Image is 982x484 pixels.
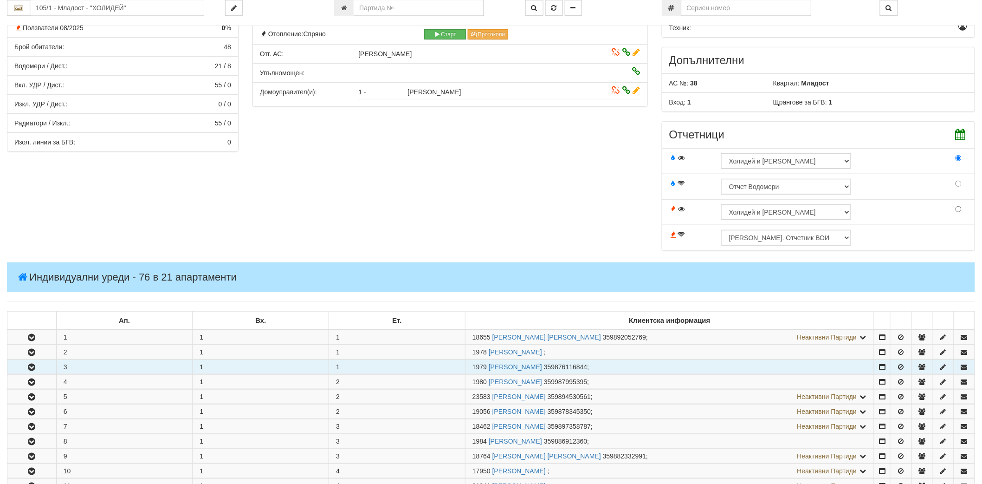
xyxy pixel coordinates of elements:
td: ; [465,419,874,433]
span: Щрангове за БГВ: [773,98,827,106]
td: : No sort applied, sorting is disabled [911,311,932,330]
span: 1 [336,334,340,341]
td: 5 [56,389,193,404]
td: 10 [56,464,193,478]
td: Вх.: No sort applied, sorting is disabled [193,311,329,330]
a: [PERSON_NAME] [492,393,546,400]
td: 1 [193,419,329,433]
a: [PERSON_NAME] [489,348,542,356]
h3: Отчетници [669,129,968,141]
td: Ап.: No sort applied, sorting is disabled [56,311,193,330]
td: 1 [193,374,329,389]
h4: Индивидуални уреди - 76 в 21 апартаменти [7,262,975,292]
a: [PERSON_NAME] [489,438,542,445]
td: ; [465,330,874,345]
div: % от апартаментите с консумация по отчет за отопление през миналия месец [7,23,238,33]
a: [PERSON_NAME] [489,378,542,386]
td: ; [465,345,874,359]
b: 1 [687,98,691,106]
span: Изол. линии за БГВ: [14,138,75,146]
span: 1 [336,348,340,356]
span: 1 [336,363,340,371]
td: : No sort applied, sorting is disabled [874,311,891,330]
span: 359882332991 [603,452,646,460]
button: Протоколи [468,29,508,39]
span: Неактивни Партиди [797,393,857,400]
i: Назначаване като отговорник Техник [959,23,968,30]
td: 9 [56,449,193,463]
td: 1 [193,434,329,448]
span: 0 / 0 [219,100,231,108]
span: Партида № [472,334,491,341]
button: Старт [424,29,466,39]
td: ; [465,374,874,389]
a: [PERSON_NAME] [PERSON_NAME] [492,334,601,341]
td: ; [465,389,874,404]
span: 0 [227,138,231,146]
b: Вх. [255,317,266,324]
a: [PERSON_NAME] [489,363,542,371]
span: Неактивни Партиди [797,408,857,415]
span: 21 / 8 [215,62,231,70]
td: 1 [193,330,329,345]
td: 1 [193,360,329,374]
span: 1 - [358,88,366,96]
span: % [222,23,231,33]
span: 4 [336,467,340,475]
span: Партида № [472,423,491,430]
td: : No sort applied, sorting is disabled [933,311,954,330]
td: ; [465,434,874,448]
td: 1 [193,389,329,404]
b: Ап. [119,317,130,324]
span: Техник: [669,24,691,32]
span: Неактивни Партиди [797,423,857,430]
td: 3 [56,360,193,374]
span: Партида № [472,452,491,460]
span: Домоуправител(и): [260,88,317,96]
td: 1 [193,449,329,463]
span: Партида № [472,408,491,415]
td: : No sort applied, sorting is disabled [954,311,975,330]
span: 3 [336,452,340,460]
td: 1 [56,330,193,345]
td: 4 [56,374,193,389]
td: ; [465,404,874,419]
a: [PERSON_NAME] [492,408,546,415]
span: Радиатори / Изкл.: [14,119,70,127]
a: [PERSON_NAME] [492,467,546,475]
span: Ползватели 08/2025 [14,24,84,32]
a: [PERSON_NAME] [PERSON_NAME] [492,452,601,460]
td: Ет.: No sort applied, sorting is disabled [329,311,465,330]
a: [PERSON_NAME] [492,423,546,430]
span: 3 [336,423,340,430]
span: Партида № [472,363,487,371]
td: 8 [56,434,193,448]
span: 359892052769 [603,334,646,341]
span: 3 [336,438,340,445]
span: 359878345350 [548,408,591,415]
b: Младост [801,79,829,87]
span: Вход: [669,98,686,106]
span: Спряно [304,30,326,38]
b: 1 [829,98,833,106]
td: ; [465,449,874,463]
span: Неактивни Партиди [797,452,857,460]
span: 359894530561 [548,393,591,400]
td: 7 [56,419,193,433]
span: 2 [336,408,340,415]
span: Отопление: [260,30,326,38]
span: 2 [336,378,340,386]
b: Ет. [393,317,402,324]
td: Клиентска информация: No sort applied, sorting is disabled [465,311,874,330]
span: Партида № [472,348,487,356]
td: 1 [193,404,329,419]
span: Партида № [472,438,487,445]
td: : No sort applied, sorting is disabled [891,311,911,330]
span: Партида № [472,467,491,475]
span: Неактивни Партиди [797,334,857,341]
span: Вкл. УДР / Дист.: [14,81,64,89]
td: 1 [193,464,329,478]
span: 359987995395 [544,378,587,386]
td: 1 [193,345,329,359]
span: [PERSON_NAME] [358,50,412,58]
